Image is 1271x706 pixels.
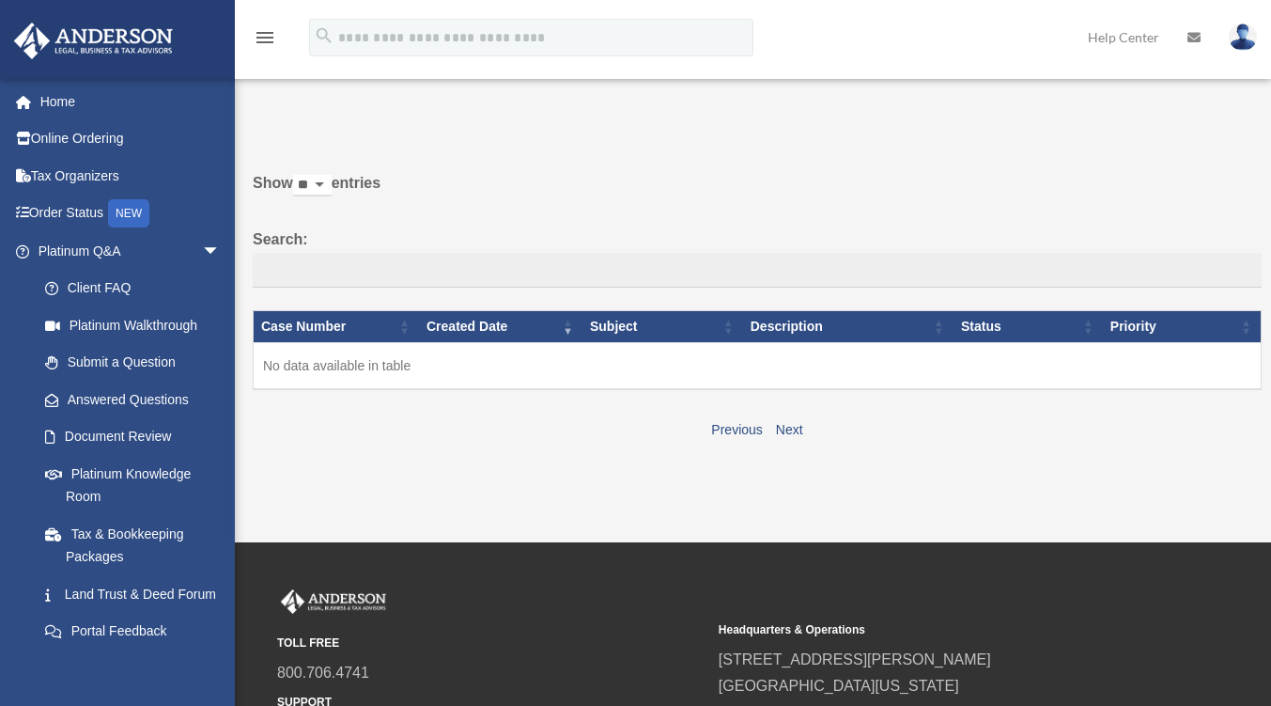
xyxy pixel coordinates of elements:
a: Answered Questions [26,381,230,418]
a: [STREET_ADDRESS][PERSON_NAME] [719,651,991,667]
a: Platinum Q&Aarrow_drop_down [13,232,240,270]
a: Client FAQ [26,270,240,307]
a: menu [254,33,276,49]
th: Created Date: activate to sort column ascending [419,311,582,343]
th: Case Number: activate to sort column ascending [254,311,420,343]
i: menu [254,26,276,49]
select: Showentries [293,175,332,196]
td: No data available in table [254,342,1262,389]
a: [GEOGRAPHIC_DATA][US_STATE] [719,678,959,694]
small: TOLL FREE [277,634,705,653]
th: Priority: activate to sort column ascending [1103,311,1262,343]
input: Search: [253,253,1262,289]
th: Subject: activate to sort column ascending [582,311,743,343]
a: Platinum Walkthrough [26,306,240,344]
span: arrow_drop_down [202,232,240,271]
a: Land Trust & Deed Forum [26,575,240,613]
div: NEW [108,199,149,227]
a: Home [13,83,249,120]
a: Portal Feedback [26,613,240,651]
img: User Pic [1229,24,1257,51]
i: search [314,25,334,46]
a: Order StatusNEW [13,195,249,233]
th: Status: activate to sort column ascending [953,311,1103,343]
a: Platinum Knowledge Room [26,455,240,515]
a: Document Review [26,418,240,456]
a: Submit a Question [26,344,240,382]
img: Anderson Advisors Platinum Portal [277,589,390,614]
a: 800.706.4741 [277,665,369,681]
small: Headquarters & Operations [719,620,1147,640]
label: Show entries [253,170,1262,215]
a: Online Ordering [13,120,249,158]
a: Tax Organizers [13,157,249,195]
img: Anderson Advisors Platinum Portal [8,23,178,59]
th: Description: activate to sort column ascending [743,311,953,343]
label: Search: [253,227,1262,289]
a: Tax & Bookkeeping Packages [26,515,240,575]
a: Next [776,422,803,437]
a: Previous [711,422,762,437]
